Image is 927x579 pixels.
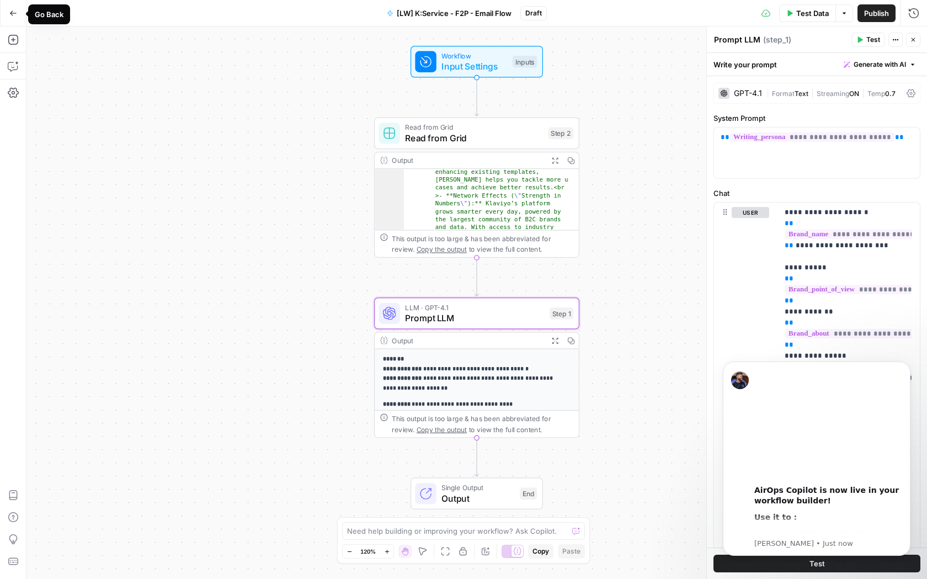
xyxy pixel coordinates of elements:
[772,89,795,98] span: Format
[360,547,376,556] span: 120%
[475,258,478,296] g: Edge from step_2 to step_1
[392,335,543,346] div: Output
[35,9,63,20] div: Go Back
[392,413,573,434] div: This output is too large & has been abbreviated for review. to view the full content.
[713,188,920,199] label: Chat
[732,207,769,218] button: user
[734,89,762,97] div: GPT-4.1
[857,4,896,22] button: Publish
[808,87,817,98] span: |
[763,34,791,45] span: ( step_1 )
[714,34,760,45] textarea: Prompt LLM
[706,352,927,562] iframe: Intercom notifications message
[766,87,772,98] span: |
[795,89,808,98] span: Text
[548,128,574,140] div: Step 2
[441,50,507,61] span: Workflow
[532,546,549,556] span: Copy
[885,89,896,98] span: 0.7
[864,8,889,19] span: Publish
[849,89,859,98] span: ON
[392,233,573,254] div: This output is too large & has been abbreviated for review. to view the full content.
[562,546,580,556] span: Paste
[380,4,518,22] button: [LW] K:Service - F2P - Email Flow
[374,118,579,258] div: Read from GridRead from GridStep 2Output enhancing existing templates, [PERSON_NAME] helps you ta...
[713,113,920,124] label: System Prompt
[405,131,543,145] span: Read from Grid
[441,492,514,505] span: Output
[851,33,885,47] button: Test
[796,8,829,19] span: Test Data
[374,46,579,78] div: WorkflowInput SettingsInputs
[417,426,467,433] span: Copy the output
[397,8,512,19] span: [LW] K:Service - F2P - Email Flow
[550,307,573,320] div: Step 1
[405,311,544,325] span: Prompt LLM
[713,555,920,572] button: Test
[867,89,885,98] span: Temp
[854,60,906,70] span: Generate with AI
[441,482,514,493] span: Single Output
[405,122,543,132] span: Read from Grid
[520,487,537,500] div: End
[817,89,849,98] span: Streaming
[528,544,553,559] button: Copy
[707,53,927,76] div: Write your prompt
[779,4,835,22] button: Test Data
[441,60,507,73] span: Input Settings
[839,57,920,72] button: Generate with AI
[475,78,478,116] g: Edge from start to step_2
[866,35,880,45] span: Test
[513,56,537,68] div: Inputs
[405,302,544,312] span: LLM · GPT-4.1
[475,438,478,476] g: Edge from step_1 to end
[859,87,867,98] span: |
[417,245,467,253] span: Copy the output
[558,544,585,559] button: Paste
[809,558,825,569] span: Test
[392,155,543,166] div: Output
[525,8,542,18] span: Draft
[374,477,579,509] div: Single OutputOutputEnd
